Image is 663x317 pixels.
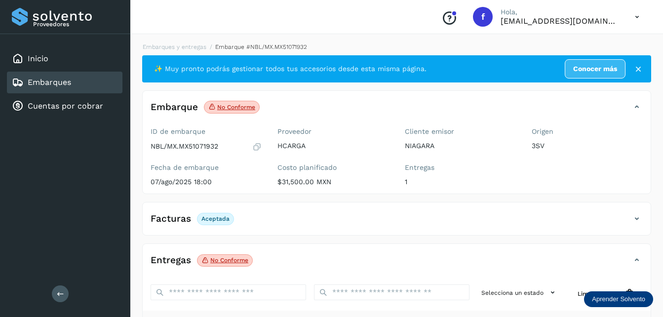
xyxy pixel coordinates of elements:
span: ✨ Muy pronto podrás gestionar todos tus accesorios desde esta misma página. [154,64,427,74]
nav: breadcrumb [142,42,651,51]
a: Embarques y entregas [143,43,206,50]
div: FacturasAceptada [143,210,651,235]
p: 07/ago/2025 18:00 [151,178,262,186]
div: EntregasNo conforme [143,252,651,277]
div: Inicio [7,48,122,70]
p: facturacion@hcarga.com [501,16,619,26]
button: Selecciona un estado [477,284,562,301]
a: Inicio [28,54,48,63]
p: Aprender Solvento [592,295,645,303]
p: NIAGARA [405,142,516,150]
p: HCARGA [277,142,389,150]
p: 3SV [532,142,643,150]
p: Aceptada [201,215,230,222]
label: Proveedor [277,127,389,136]
p: 1 [405,178,516,186]
p: No conforme [217,104,255,111]
a: Embarques [28,78,71,87]
label: Entregas [405,163,516,172]
label: ID de embarque [151,127,262,136]
div: Aprender Solvento [584,291,653,307]
p: $31,500.00 MXN [277,178,389,186]
label: Fecha de embarque [151,163,262,172]
div: Cuentas por cobrar [7,95,122,117]
div: Embarques [7,72,122,93]
h4: Entregas [151,255,191,266]
span: Embarque #NBL/MX.MX51071932 [215,43,307,50]
a: Conocer más [565,59,625,79]
h4: Facturas [151,213,191,225]
button: Limpiar filtros [570,284,643,303]
p: NBL/MX.MX51071932 [151,142,218,151]
div: EmbarqueNo conforme [143,99,651,123]
span: Limpiar filtros [578,289,619,298]
h4: Embarque [151,102,198,113]
p: Hola, [501,8,619,16]
p: Proveedores [33,21,118,28]
label: Origen [532,127,643,136]
a: Cuentas por cobrar [28,101,103,111]
p: No conforme [210,257,248,264]
label: Cliente emisor [405,127,516,136]
label: Costo planificado [277,163,389,172]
